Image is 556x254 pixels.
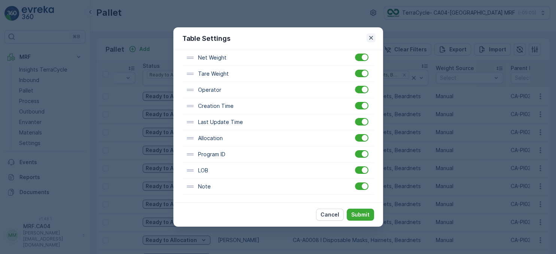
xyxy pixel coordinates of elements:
[198,151,225,158] p: Program ID
[198,118,243,126] p: Last Update Time
[198,102,234,110] p: Creation Time
[198,134,223,142] p: Allocation
[182,130,374,146] div: Allocation
[182,163,374,179] div: LOB
[198,167,208,174] p: LOB
[198,70,229,78] p: Tare Weight
[182,98,374,114] div: Creation Time
[182,33,231,44] p: Table Settings
[316,209,344,221] button: Cancel
[198,183,211,190] p: Note
[347,209,374,221] button: Submit
[182,179,374,195] div: Note
[320,211,339,218] p: Cancel
[198,54,227,61] p: Net Weight
[182,66,374,82] div: Tare Weight
[182,146,374,163] div: Program ID
[182,114,374,130] div: Last Update Time
[182,50,374,66] div: Net Weight
[182,82,374,98] div: Operator
[198,86,221,94] p: Operator
[351,211,370,218] p: Submit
